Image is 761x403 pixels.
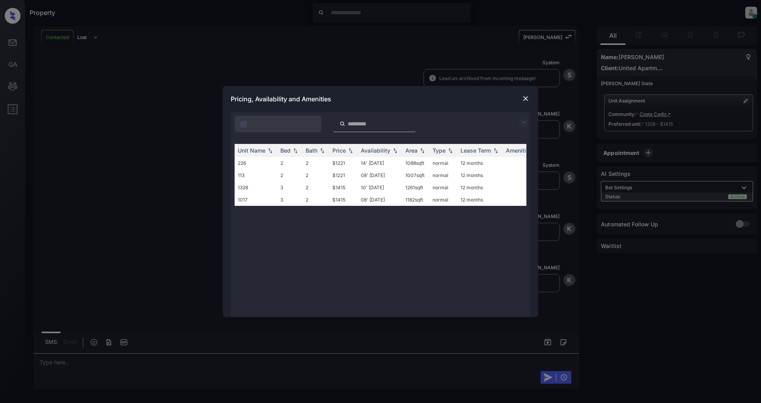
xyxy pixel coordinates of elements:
[318,148,326,153] img: sorting
[291,148,299,153] img: sorting
[358,169,402,181] td: 08' [DATE]
[506,147,532,154] div: Amenities
[266,148,274,153] img: sorting
[329,157,358,169] td: $1221
[492,148,500,153] img: sorting
[277,169,302,181] td: 2
[339,120,345,127] img: icon-zuma
[329,181,358,194] td: $1415
[402,169,429,181] td: 1007 sqft
[405,147,418,154] div: Area
[302,194,329,206] td: 2
[235,181,277,194] td: 1328
[277,181,302,194] td: 3
[302,181,329,194] td: 2
[457,181,503,194] td: 12 months
[457,169,503,181] td: 12 months
[391,148,399,153] img: sorting
[223,86,538,112] div: Pricing, Availability and Amenities
[280,147,291,154] div: Bed
[302,169,329,181] td: 2
[332,147,346,154] div: Price
[306,147,317,154] div: Bath
[446,148,454,153] img: sorting
[402,157,429,169] td: 1088 sqft
[235,194,277,206] td: 1017
[429,169,457,181] td: normal
[358,181,402,194] td: 10' [DATE]
[235,169,277,181] td: 113
[433,147,446,154] div: Type
[402,194,429,206] td: 1182 sqft
[239,120,247,128] img: icon-zuma
[358,157,402,169] td: 14' [DATE]
[461,147,491,154] div: Lease Term
[457,157,503,169] td: 12 months
[429,194,457,206] td: normal
[358,194,402,206] td: 08' [DATE]
[302,157,329,169] td: 2
[402,181,429,194] td: 1261 sqft
[361,147,390,154] div: Availability
[277,194,302,206] td: 3
[235,157,277,169] td: 226
[329,169,358,181] td: $1221
[418,148,426,153] img: sorting
[457,194,503,206] td: 12 months
[277,157,302,169] td: 2
[238,147,265,154] div: Unit Name
[522,95,530,103] img: close
[429,181,457,194] td: normal
[347,148,354,153] img: sorting
[329,194,358,206] td: $1415
[519,118,528,127] img: icon-zuma
[429,157,457,169] td: normal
